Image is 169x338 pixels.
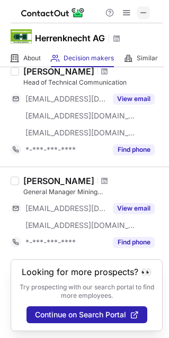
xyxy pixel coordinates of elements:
div: General Manager Mining [GEOGRAPHIC_DATA] [23,187,163,197]
button: Reveal Button [113,203,155,214]
button: Continue on Search Portal [26,306,147,323]
button: Reveal Button [113,94,155,104]
span: Continue on Search Portal [35,310,126,319]
div: [PERSON_NAME] [23,176,94,186]
span: [EMAIL_ADDRESS][DOMAIN_NAME] [25,111,136,121]
div: [PERSON_NAME] [23,66,94,77]
h1: Herrenknecht AG [35,32,105,44]
span: About [23,54,41,62]
p: Try prospecting with our search portal to find more employees. [19,283,155,300]
header: Looking for more prospects? 👀 [22,267,152,277]
span: Similar [137,54,158,62]
span: [EMAIL_ADDRESS][DOMAIN_NAME] [25,221,136,230]
button: Reveal Button [113,144,155,155]
span: [EMAIL_ADDRESS][DOMAIN_NAME] [25,128,136,138]
span: [EMAIL_ADDRESS][DOMAIN_NAME] [25,204,106,213]
div: Head of Technical Communication [23,78,163,87]
img: 348e1be94313fd0938210938784b9513 [11,26,32,47]
img: ContactOut v5.3.10 [21,6,85,19]
button: Reveal Button [113,237,155,248]
span: [EMAIL_ADDRESS][DOMAIN_NAME] [25,94,106,104]
span: Decision makers [64,54,114,62]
